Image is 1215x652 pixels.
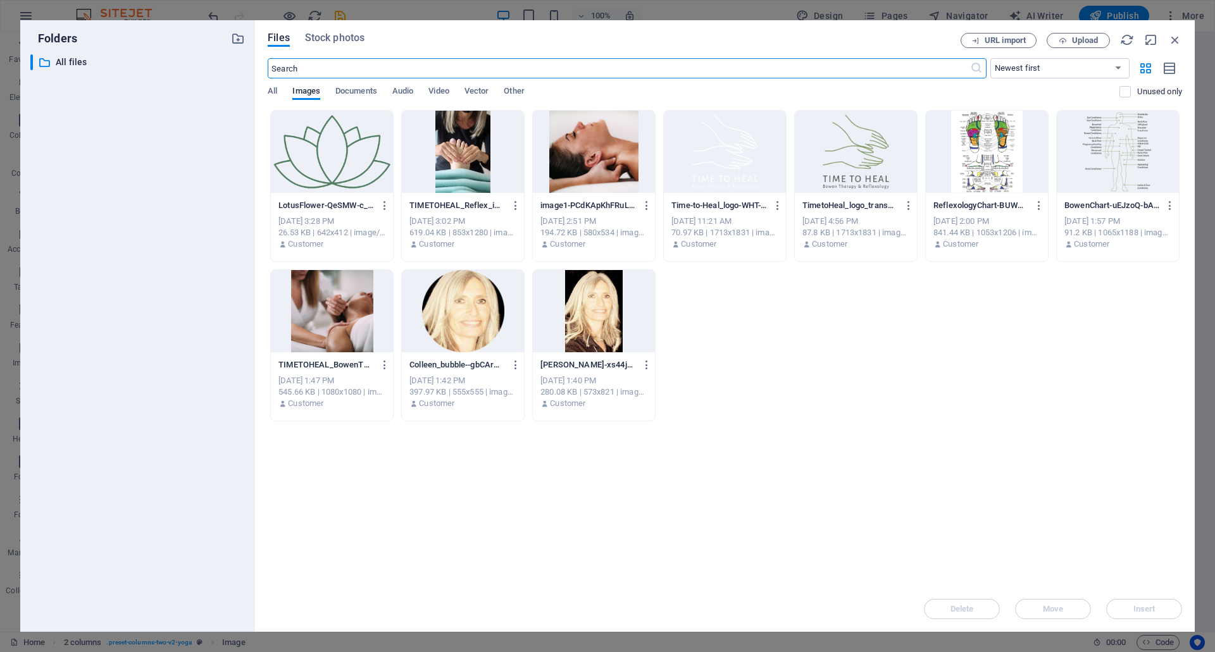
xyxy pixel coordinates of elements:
p: Customer [419,238,454,250]
p: Customer [288,398,323,409]
p: Customer [812,238,847,250]
p: Customer [1074,238,1109,250]
p: Customer [943,238,978,250]
div: 87.8 KB | 1713x1831 | image/png [802,227,909,238]
div: [DATE] 3:28 PM [278,216,385,227]
div: [DATE] 1:40 PM [540,375,647,386]
p: Folders [30,30,77,47]
button: URL import [961,33,1037,48]
div: 91.2 KB | 1065x1188 | image/png [1064,227,1171,238]
i: Reload [1120,33,1134,47]
span: Documents [335,83,377,101]
span: Video [428,83,449,101]
p: All files [56,55,221,70]
div: ​ [30,54,33,70]
p: Customer [681,238,716,250]
p: Colleen_bubble--gbCArMh-o2kSyzKgK9dAw.png [409,359,504,371]
p: Customer [288,238,323,250]
i: Create new folder [231,32,245,46]
div: 619.04 KB | 853x1280 | image/jpeg [409,227,516,238]
div: [DATE] 3:02 PM [409,216,516,227]
p: Customer [550,398,585,409]
p: LotusFlower-QeSMW-c_qJAjiRLcBuepDA.png [278,200,373,211]
p: Customer [550,238,585,250]
p: Customer [419,398,454,409]
div: 841.44 KB | 1053x1206 | image/png [933,227,1040,238]
p: ReflexologyChart-BUWOS0GCGRTfByo16hQjMw.png [933,200,1028,211]
span: Audio [392,83,413,101]
p: Displays only files that are not in use on the website. Files added during this session can still... [1137,86,1182,97]
span: Files [268,30,290,46]
span: Vector [464,83,489,101]
span: Upload [1072,37,1098,44]
p: Colleen-xs44j4sjXc_CivhXkJIntg.jpg [540,359,635,371]
p: Time-to-Heal_logo-WHT-ySVkqKQ4L_wsxZjcjgnRwQ.png [671,200,766,211]
div: [DATE] 2:00 PM [933,216,1040,227]
span: Images [292,83,320,101]
div: 70.97 KB | 1713x1831 | image/png [671,227,778,238]
p: TIMETOHEAL_BowenTherapy_image1-iH6-8_yRqzQZIEORNY0D4Q.jpg [278,359,373,371]
p: TIMETOHEAL_Reflex_image3-umq0yB6SDweTr4oPsGJuzQ.jpg [409,200,504,211]
i: Minimize [1144,33,1158,47]
p: BowenChart-uEJzoQ-bAnOwfWLRU5PK2w.png [1064,200,1159,211]
span: Other [504,83,524,101]
span: All [268,83,277,101]
span: Stock photos [305,30,364,46]
p: TimetoHeal_logo_transparent-uMXVifJbN7NptOXnSQeyxQ.png [802,200,897,211]
div: [DATE] 1:57 PM [1064,216,1171,227]
div: 194.72 KB | 580x534 | image/png [540,227,647,238]
button: Upload [1047,33,1110,48]
div: [DATE] 11:21 AM [671,216,778,227]
i: Close [1168,33,1182,47]
div: 545.66 KB | 1080x1080 | image/jpeg [278,386,385,398]
div: [DATE] 1:47 PM [278,375,385,386]
div: [DATE] 4:56 PM [802,216,909,227]
input: Search [268,58,969,78]
div: [DATE] 1:42 PM [409,375,516,386]
div: [DATE] 2:51 PM [540,216,647,227]
div: 397.97 KB | 555x555 | image/png [409,386,516,398]
div: 26.53 KB | 642x412 | image/png [278,227,385,238]
div: 280.08 KB | 573x821 | image/jpeg [540,386,647,398]
p: image1-PCdKApKhFRuL2s67WMxfhw.png [540,200,635,211]
span: URL import [985,37,1026,44]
